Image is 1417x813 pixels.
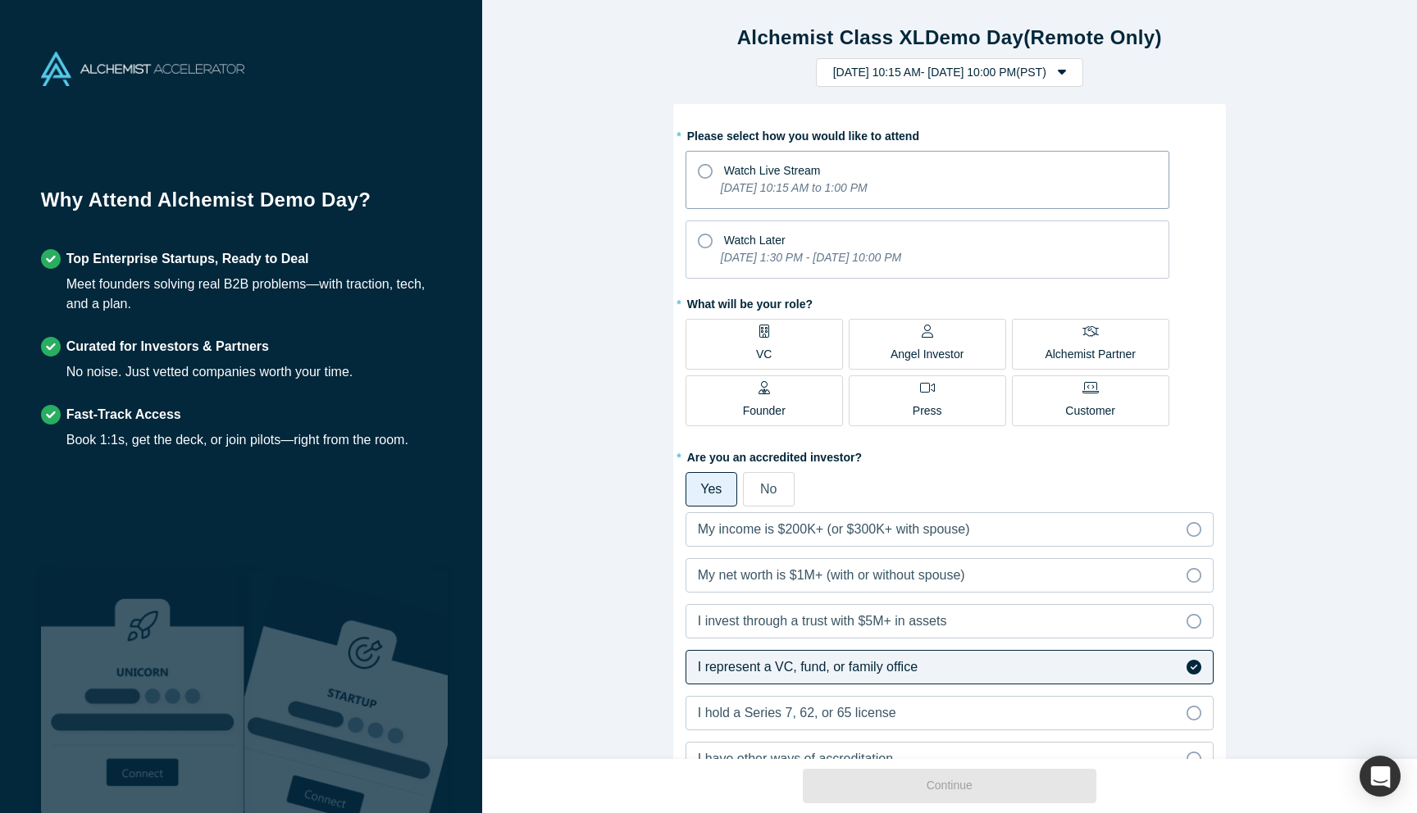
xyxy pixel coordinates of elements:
[698,614,947,628] span: I invest through a trust with $5M+ in assets
[721,251,901,264] i: [DATE] 1:30 PM - [DATE] 10:00 PM
[891,346,964,363] p: Angel Investor
[66,252,309,266] strong: Top Enterprise Startups, Ready to Deal
[686,290,1214,313] label: What will be your role?
[724,164,821,177] span: Watch Live Stream
[66,430,408,450] div: Book 1:1s, get the deck, or join pilots—right from the room.
[1045,346,1135,363] p: Alchemist Partner
[41,571,244,813] img: Robust Technologies
[698,568,965,582] span: My net worth is $1M+ (with or without spouse)
[724,234,786,247] span: Watch Later
[756,346,772,363] p: VC
[244,571,448,813] img: Prism AI
[686,122,1214,145] label: Please select how you would like to attend
[698,752,893,765] span: I have other ways of accreditation
[760,482,777,496] span: No
[698,660,918,674] span: I represent a VC, fund, or family office
[686,443,1214,466] label: Are you an accredited investor?
[698,706,896,720] span: I hold a Series 7, 62, or 65 license
[803,769,1096,803] button: Continue
[41,185,441,226] h1: Why Attend Alchemist Demo Day?
[41,52,244,86] img: Alchemist Accelerator Logo
[816,58,1083,87] button: [DATE] 10:15 AM- [DATE] 10:00 PM(PST)
[698,522,970,536] span: My income is $200K+ (or $300K+ with spouse)
[743,402,786,420] p: Founder
[66,275,441,314] div: Meet founders solving real B2B problems—with traction, tech, and a plan.
[913,402,942,420] p: Press
[66,339,269,353] strong: Curated for Investors & Partners
[721,181,868,194] i: [DATE] 10:15 AM to 1:00 PM
[66,407,181,421] strong: Fast-Track Access
[700,482,722,496] span: Yes
[66,362,353,382] div: No noise. Just vetted companies worth your time.
[737,26,1162,48] strong: Alchemist Class XL Demo Day (Remote Only)
[1065,402,1115,420] p: Customer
